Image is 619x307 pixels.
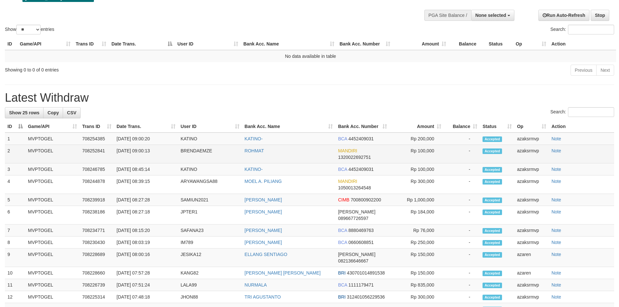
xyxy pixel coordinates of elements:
[514,237,549,249] td: azaksrmvp
[5,121,25,133] th: ID: activate to sort column descending
[114,224,178,237] td: [DATE] 08:15:20
[241,38,337,50] th: Bank Acc. Name: activate to sort column ascending
[5,107,44,118] a: Show 25 rows
[114,175,178,194] td: [DATE] 08:39:15
[245,136,263,141] a: KATINO-
[80,237,114,249] td: 708230430
[5,267,25,279] td: 10
[178,224,242,237] td: SAFANA23
[245,197,282,202] a: [PERSON_NAME]
[114,133,178,145] td: [DATE] 09:00:20
[245,148,264,153] a: ROHMAT
[178,267,242,279] td: KANG82
[483,179,502,185] span: Accepted
[551,167,561,172] a: Note
[178,194,242,206] td: SAMIUN2021
[337,38,393,50] th: Bank Acc. Number: activate to sort column ascending
[424,10,471,21] div: PGA Site Balance /
[338,216,368,221] span: Copy 089667726597 to clipboard
[551,148,561,153] a: Note
[178,206,242,224] td: JPTER1
[5,91,614,104] h1: Latest Withdraw
[73,38,109,50] th: Trans ID: activate to sort column ascending
[9,110,39,115] span: Show 25 rows
[25,249,80,267] td: MVPTOGEL
[245,228,282,233] a: [PERSON_NAME]
[338,148,357,153] span: MANDIRI
[178,249,242,267] td: JESIKA12
[338,155,371,160] span: Copy 1320022692751 to clipboard
[390,224,444,237] td: Rp 76,000
[5,279,25,291] td: 11
[25,194,80,206] td: MVPTOGEL
[338,228,347,233] span: BCA
[245,179,282,184] a: MOEL A. PILIANG
[444,121,480,133] th: Balance: activate to sort column ascending
[25,121,80,133] th: Game/API: activate to sort column ascending
[551,136,561,141] a: Note
[444,279,480,291] td: -
[549,121,614,133] th: Action
[114,237,178,249] td: [DATE] 08:03:19
[444,133,480,145] td: -
[483,252,502,258] span: Accepted
[5,163,25,175] td: 3
[114,121,178,133] th: Date Trans.: activate to sort column ascending
[114,249,178,267] td: [DATE] 08:00:16
[551,270,561,275] a: Note
[80,267,114,279] td: 708228660
[338,185,371,190] span: Copy 1050013264548 to clipboard
[483,148,502,154] span: Accepted
[25,291,80,303] td: MVPTOGEL
[242,121,336,133] th: Bank Acc. Name: activate to sort column ascending
[25,267,80,279] td: MVPTOGEL
[114,279,178,291] td: [DATE] 07:51:24
[483,210,502,215] span: Accepted
[338,270,345,275] span: BRI
[245,282,267,288] a: NURMALA
[444,249,480,267] td: -
[514,249,549,267] td: azaren
[444,267,480,279] td: -
[109,38,175,50] th: Date Trans.: activate to sort column descending
[178,121,242,133] th: User ID: activate to sort column ascending
[5,224,25,237] td: 7
[25,224,80,237] td: MVPTOGEL
[80,145,114,163] td: 708252841
[514,291,549,303] td: azaksrmvp
[444,237,480,249] td: -
[348,240,374,245] span: Copy 0660608851 to clipboard
[175,38,241,50] th: User ID: activate to sort column ascending
[480,121,514,133] th: Status: activate to sort column ascending
[25,206,80,224] td: MVPTOGEL
[444,175,480,194] td: -
[80,133,114,145] td: 708254385
[514,133,549,145] td: azaksrmvp
[483,167,502,173] span: Accepted
[393,38,449,50] th: Amount: activate to sort column ascending
[5,206,25,224] td: 6
[43,107,63,118] a: Copy
[514,121,549,133] th: Op: activate to sort column ascending
[335,121,390,133] th: Bank Acc. Number: activate to sort column ascending
[348,282,374,288] span: Copy 1111179471 to clipboard
[514,163,549,175] td: azaksrmvp
[5,175,25,194] td: 4
[245,252,287,257] a: ELLANG SENTIAGO
[551,209,561,214] a: Note
[5,64,253,73] div: Showing 0 to 0 of 0 entries
[390,121,444,133] th: Amount: activate to sort column ascending
[549,38,616,50] th: Action
[449,38,486,50] th: Balance
[5,291,25,303] td: 12
[178,279,242,291] td: LALA99
[25,145,80,163] td: MVPTOGEL
[5,145,25,163] td: 2
[5,237,25,249] td: 8
[114,267,178,279] td: [DATE] 07:57:28
[444,163,480,175] td: -
[338,179,357,184] span: MANDIRI
[80,224,114,237] td: 708234771
[483,198,502,203] span: Accepted
[338,294,345,300] span: BRI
